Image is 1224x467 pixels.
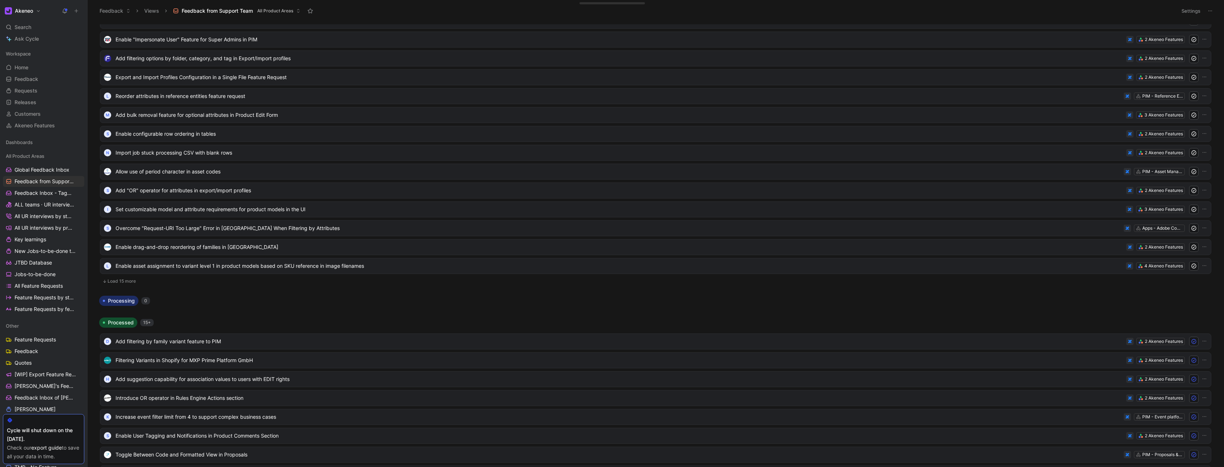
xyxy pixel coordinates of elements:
[141,297,150,304] div: 0
[15,75,38,83] span: Feedback
[100,409,1211,425] a: KIncrease event filter limit from 4 to support complex business casesPIM - Event platform
[1145,74,1183,81] div: 2 Akeneo Features
[104,376,111,383] div: H
[104,111,111,119] div: M
[3,199,84,210] a: ALL teams · UR interviews
[3,22,84,33] div: Search
[7,426,80,443] div: Cycle will shut down on the [DATE].
[1145,376,1183,383] div: 2 Akeneo Features
[15,64,28,71] span: Home
[100,428,1211,444] a: SEnable User Tagging and Notifications in Product Comments Section2 Akeneo Features
[116,148,1123,157] span: Import job stuck processing CSV with blank rows
[3,292,84,303] a: Feature Requests by status
[3,108,84,119] a: Customers
[116,337,1123,346] span: Add filtering by family variant feature to PIM
[15,189,74,197] span: Feedback Inbox - Tagging
[15,247,78,255] span: New Jobs-to-be-done to review ([PERSON_NAME])
[182,7,253,15] span: Feedback from Support Team
[116,73,1123,82] span: Export and Import Profiles Configuration in a Single File Feature Request
[104,55,111,62] img: logo
[108,297,135,304] span: Processing
[3,120,84,131] a: Akeneo Features
[100,164,1211,180] a: logoAllow use of period character in asset codesPIM - Asset Manager
[3,74,84,85] a: Feedback
[3,164,84,175] a: Global Feedback Inbox
[116,111,1123,119] span: Add bulk removal feature for optional attributes in Product Edit Form
[15,224,75,232] span: All UR interviews by projects
[15,110,41,118] span: Customers
[116,375,1123,384] span: Add suggestion capability for association values to users with EDIT rights
[116,413,1121,421] span: Increase event filter limit from 4 to support complex business cases
[100,145,1211,161] a: NImport job stuck processing CSV with blank rows2 Akeneo Features
[7,443,80,461] div: Check our to save all your data in time.
[3,304,84,315] a: Feature Requests by feature
[141,5,162,16] button: Views
[104,413,111,421] div: K
[15,166,69,173] span: Global Feedback Inbox
[1142,451,1183,458] div: PIM - Proposals & Published Products
[6,50,31,57] span: Workspace
[116,356,1123,365] span: Filtering Variants in Shopify for MXP Prime Platform GmbH
[3,188,84,198] a: Feedback Inbox - Tagging
[1145,338,1183,345] div: 2 Akeneo Features
[100,447,1211,463] a: logoToggle Between Code and Formatted View in ProposalsPIM - Proposals & Published Products
[100,277,1211,286] button: Load 15 more
[1144,262,1183,270] div: 4 Akeneo Features
[3,211,84,222] a: All UR interviews by status
[96,5,134,16] button: Feedback
[99,296,138,306] button: Processing
[100,32,1211,48] a: logoEnable "Impersonate User" Feature for Super Admins in PIM2 Akeneo Features
[1145,36,1183,43] div: 2 Akeneo Features
[100,333,1211,349] a: DAdd filtering by family variant feature to PIM2 Akeneo Features
[3,176,84,187] a: Feedback from Support Team
[3,392,84,403] a: Feedback Inbox of [PERSON_NAME]
[100,201,1211,217] a: iSet customizable model and attribute requirements for product models in the UI3 Akeneo Features
[116,394,1123,402] span: Introduce OR operator in Rules Engine Actions section
[100,239,1211,255] a: logoEnable drag-and-drop reordering of families in [GEOGRAPHIC_DATA]2 Akeneo Features
[3,137,84,148] div: Dashboards
[15,213,74,220] span: All UR interviews by status
[6,139,33,146] span: Dashboards
[15,348,38,355] span: Feedback
[15,394,76,401] span: Feedback Inbox of [PERSON_NAME]
[104,357,111,364] img: logo
[15,8,33,14] h1: Akeneo
[100,107,1211,123] a: MAdd bulk removal feature for optional attributes in Product Edit Form3 Akeneo Features
[104,225,111,232] div: S
[100,220,1211,236] a: SOvercome "Request-URI Too Large" Error in [GEOGRAPHIC_DATA] When Filtering by AttributesApps - A...
[3,280,84,291] a: All Feature Requests
[1145,394,1183,402] div: 2 Akeneo Features
[116,130,1123,138] span: Enable configurable row ordering in tables
[1145,357,1183,364] div: 2 Akeneo Features
[116,92,1121,101] span: Reorder attributes in reference entities feature request
[15,201,74,208] span: ALL teams · UR interviews
[116,224,1121,233] span: Overcome "Request-URI Too Large" Error in [GEOGRAPHIC_DATA] When Filtering by Attributes
[104,243,111,251] img: logo
[100,69,1211,85] a: logoExport and Import Profiles Configuration in a Single File Feature Request2 Akeneo Features
[3,369,84,380] a: [WIP] Export Feature Requests by Company
[104,36,111,43] img: logo
[104,149,111,156] div: N
[104,168,111,175] img: logo
[116,205,1123,214] span: Set customizable model and attribute requirements for product models in the UI
[3,346,84,357] a: Feedback
[1142,225,1183,232] div: Apps - Adobe Commerce/Magento Connector
[5,7,12,15] img: Akeneo
[1178,6,1204,16] button: Settings
[15,306,75,313] span: Feature Requests by feature
[15,282,63,290] span: All Feature Requests
[104,394,111,402] img: logo
[257,7,293,15] span: All Product Areas
[1145,187,1183,194] div: 2 Akeneo Features
[116,54,1123,63] span: Add filtering options by folder, category, and tag in Export/Import profiles
[3,357,84,368] a: Quotes
[104,432,111,439] div: S
[15,178,75,185] span: Feedback from Support Team
[1145,432,1183,439] div: 2 Akeneo Features
[15,406,56,413] span: [PERSON_NAME]
[3,246,84,257] a: New Jobs-to-be-done to review ([PERSON_NAME])
[99,318,137,328] button: Processed
[3,404,84,415] a: [PERSON_NAME]
[31,445,62,451] a: export guide
[3,151,84,315] div: All Product AreasGlobal Feedback InboxFeedback from Support TeamFeedback Inbox - TaggingALL teams...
